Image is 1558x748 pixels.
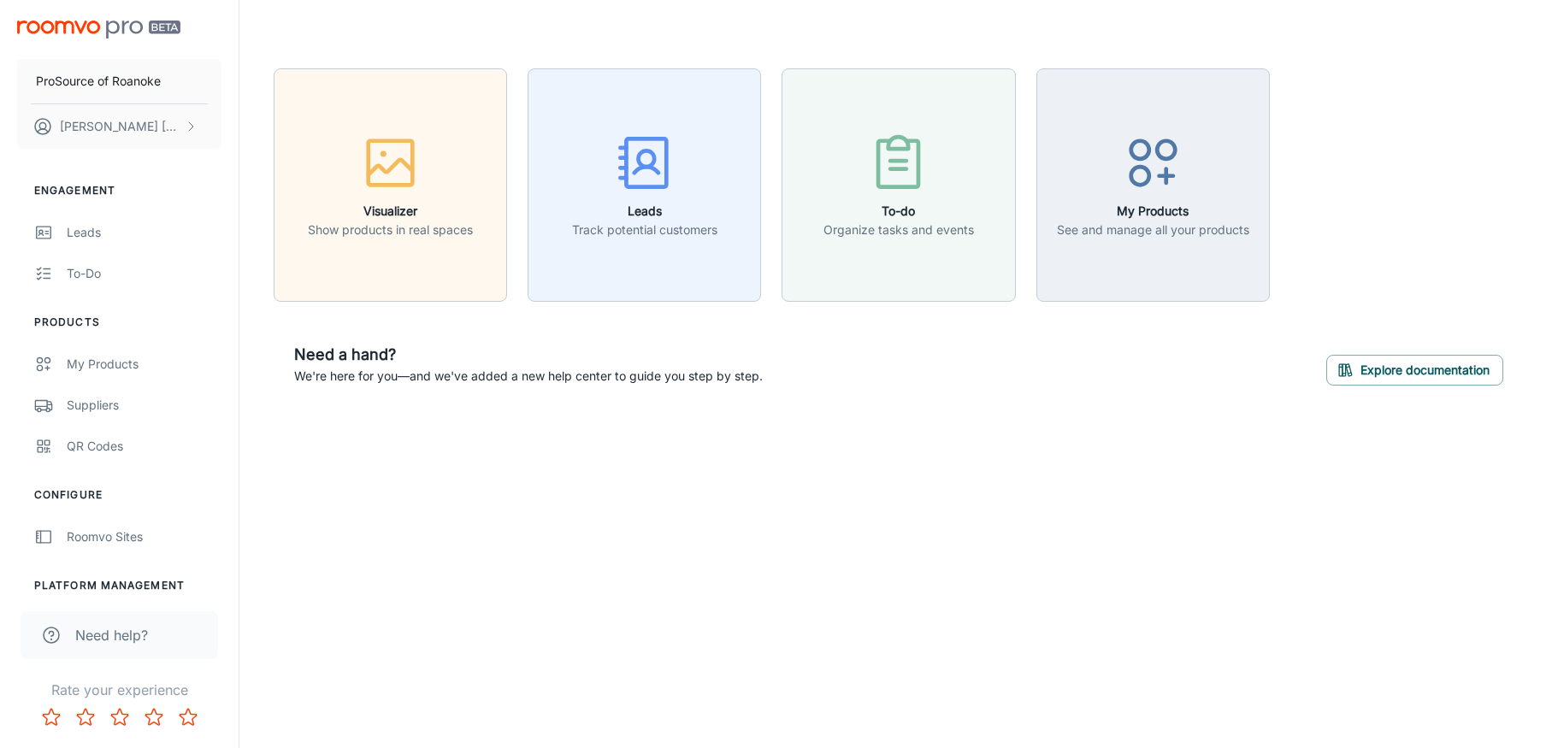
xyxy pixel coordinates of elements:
h6: To-do [823,202,974,221]
button: My ProductsSee and manage all your products [1036,68,1270,302]
a: LeadsTrack potential customers [528,175,761,192]
h6: Visualizer [308,202,473,221]
button: ProSource of Roanoke [17,59,221,103]
div: Leads [67,223,221,242]
button: VisualizerShow products in real spaces [274,68,507,302]
h6: Leads [572,202,717,221]
p: [PERSON_NAME] [PERSON_NAME] [60,117,180,136]
h6: Need a hand? [294,343,763,367]
p: Track potential customers [572,221,717,239]
a: Explore documentation [1326,361,1503,378]
div: My Products [67,355,221,374]
p: Show products in real spaces [308,221,473,239]
div: To-do [67,264,221,283]
button: LeadsTrack potential customers [528,68,761,302]
p: ProSource of Roanoke [36,72,161,91]
a: My ProductsSee and manage all your products [1036,175,1270,192]
div: QR Codes [67,437,221,456]
img: Roomvo PRO Beta [17,21,180,38]
p: Organize tasks and events [823,221,974,239]
button: [PERSON_NAME] [PERSON_NAME] [17,104,221,149]
a: To-doOrganize tasks and events [782,175,1015,192]
p: We're here for you—and we've added a new help center to guide you step by step. [294,367,763,386]
h6: My Products [1057,202,1249,221]
p: See and manage all your products [1057,221,1249,239]
button: To-doOrganize tasks and events [782,68,1015,302]
div: Suppliers [67,396,221,415]
button: Explore documentation [1326,355,1503,386]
